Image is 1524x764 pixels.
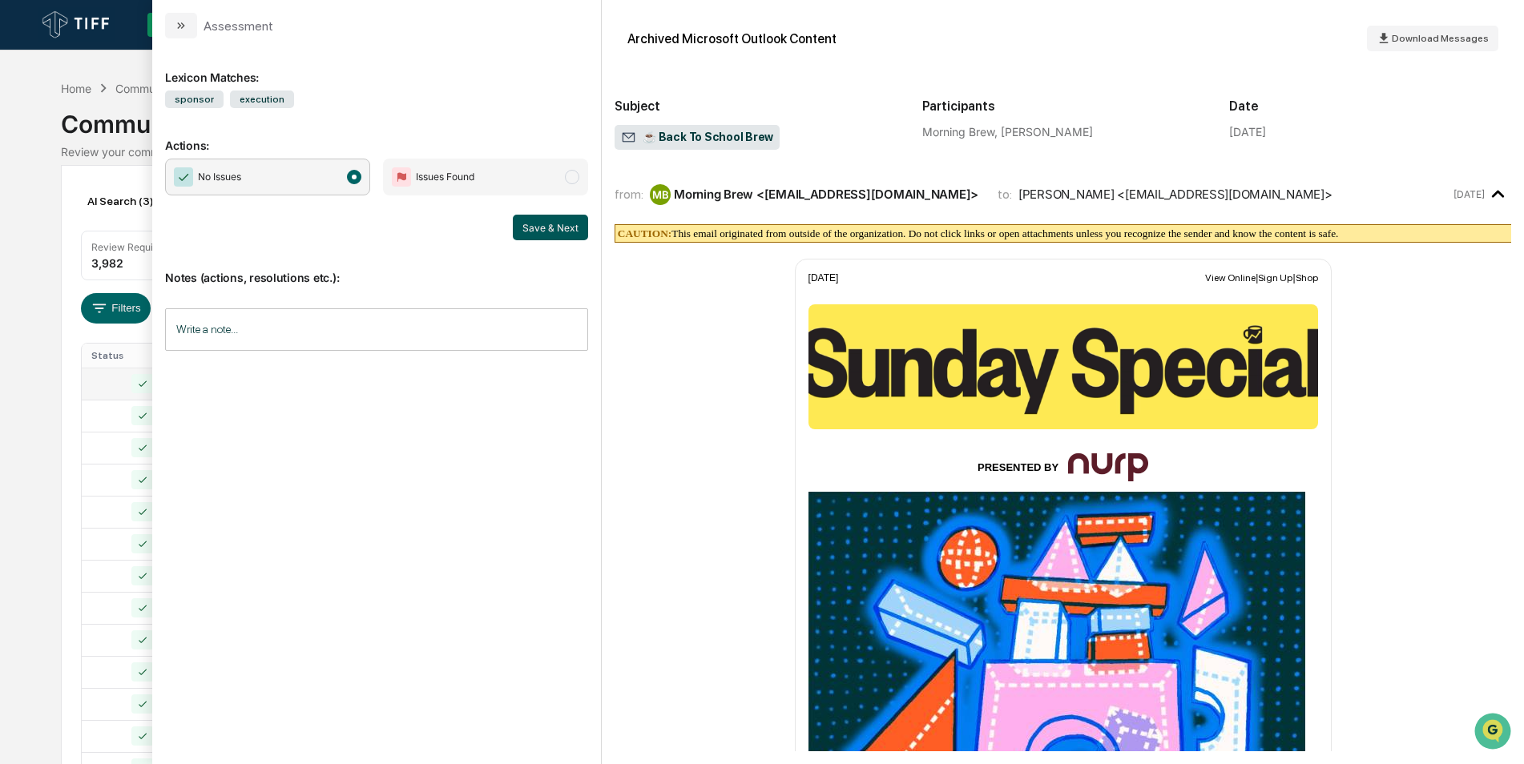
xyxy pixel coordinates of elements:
button: Start new chat [272,127,292,147]
span: CAUTION: [618,227,671,239]
div: Communications Archive [61,97,1463,139]
a: 🗄️Attestations [110,195,205,224]
time: Sunday, August 31, 2025 at 6:21:21 AM [1453,188,1485,200]
a: Shop [1296,272,1318,283]
h2: Subject [615,99,897,114]
span: Data Lookup [32,232,101,248]
a: 🖐️Preclearance [10,195,110,224]
span: from: [615,187,643,202]
p: Presented By [978,459,1065,476]
div: Start new chat [54,123,263,139]
span: Attestations [132,202,199,218]
img: Nurp [1068,453,1148,481]
div: Review your communication records across channels [61,145,1463,159]
div: This email originated from outside of the organization. Do not click links or open attachments un... [615,224,1517,243]
p: Notes (actions, resolutions etc.): [165,251,588,284]
img: 1746055101610-c473b297-6a78-478c-a979-82029cc54cd1 [16,123,45,151]
span: Preclearance [32,202,103,218]
div: [DATE] [1229,125,1266,139]
div: Lexicon Matches: [165,51,588,84]
th: Status [82,344,186,368]
div: Morning Brew <[EMAIL_ADDRESS][DOMAIN_NAME]> [674,187,978,202]
div: Morning Brew, [PERSON_NAME] [922,125,1204,139]
img: Flag [392,167,411,187]
td: [DATE] [808,271,919,284]
h2: Participants [922,99,1204,114]
button: Filters [81,293,151,324]
div: Communications Archive [115,82,245,95]
span: Download Messages [1392,33,1489,44]
div: 3,982 [91,256,123,270]
div: MB [650,184,671,205]
a: Powered byPylon [113,271,194,283]
span: execution [230,90,294,108]
a: Sign Up [1258,272,1292,283]
div: Archived Microsoft Outlook Content [627,31,837,46]
span: No Issues [198,169,241,185]
button: Save & Next [513,215,588,240]
div: [PERSON_NAME] <[EMAIL_ADDRESS][DOMAIN_NAME]> [1018,187,1332,202]
span: sponsor [165,90,224,108]
img: logo [38,7,115,42]
div: 🗄️ [116,203,129,216]
span: to: [998,187,1012,202]
div: AI Search (3) [81,188,176,214]
div: Home [61,82,91,95]
p: Actions: [165,119,588,152]
h2: Date [1229,99,1511,114]
span: Issues Found [416,169,474,185]
div: Assessment [204,18,273,34]
img: Checkmark [174,167,193,187]
a: 🔎Data Lookup [10,226,107,255]
div: 🖐️ [16,203,29,216]
iframe: Open customer support [1473,711,1516,754]
div: Review Required [91,241,168,253]
div: 🔎 [16,234,29,247]
button: Download Messages [1367,26,1498,51]
span: ☕️ Back To School Brew [621,130,773,146]
span: Pylon [159,271,194,283]
a: View Online [1205,272,1256,283]
img: Morning Brew [808,304,1318,428]
td: | | [919,271,1319,284]
p: How can we help? [16,34,292,59]
div: We're available if you need us! [54,139,203,151]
